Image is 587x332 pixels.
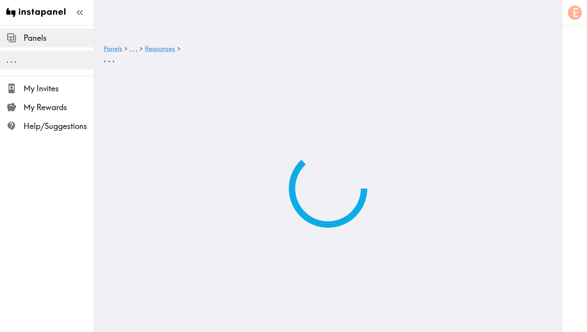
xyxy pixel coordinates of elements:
span: . [136,45,137,53]
span: . [104,53,106,64]
span: My Rewards [24,102,94,113]
span: . [129,45,131,53]
span: My Invites [24,83,94,94]
a: ... [129,45,137,53]
span: . [133,45,134,53]
span: . [14,55,16,65]
span: . [6,55,9,65]
span: . [10,55,13,65]
span: . [108,53,111,64]
a: Panels [104,45,122,53]
button: E [567,5,583,20]
span: E [572,6,578,20]
span: . [112,53,115,64]
a: Responses [145,45,175,53]
span: Help/Suggestions [24,121,94,132]
span: Panels [24,33,94,44]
